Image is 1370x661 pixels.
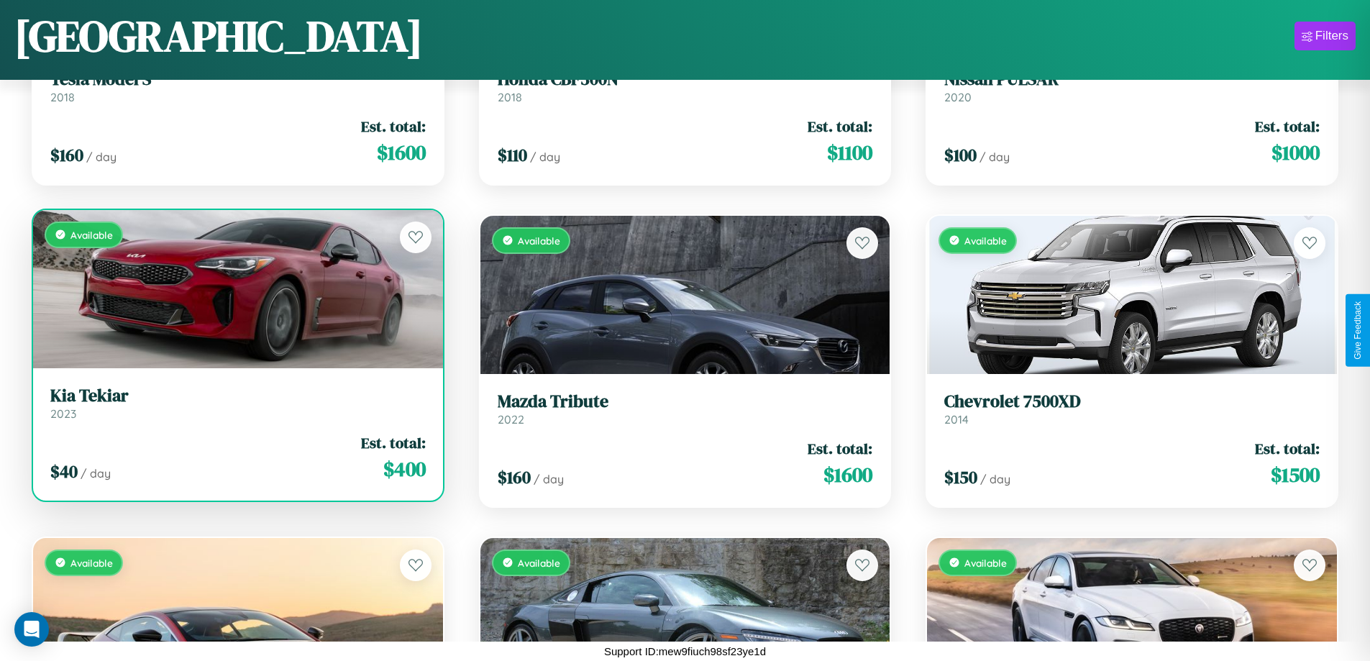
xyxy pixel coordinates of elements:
[964,234,1007,247] span: Available
[604,642,766,661] p: Support ID: mew9fiuch98sf23ye1d
[1271,138,1320,167] span: $ 1000
[1353,301,1363,360] div: Give Feedback
[498,465,531,489] span: $ 160
[361,432,426,453] span: Est. total:
[50,90,75,104] span: 2018
[14,612,49,647] div: Open Intercom Messenger
[498,143,527,167] span: $ 110
[498,69,873,104] a: Honda CBF300N2018
[383,455,426,483] span: $ 400
[1271,460,1320,489] span: $ 1500
[498,412,524,427] span: 2022
[944,412,969,427] span: 2014
[81,466,111,480] span: / day
[50,143,83,167] span: $ 160
[534,472,564,486] span: / day
[944,391,1320,427] a: Chevrolet 7500XD2014
[944,90,972,104] span: 2020
[808,116,872,137] span: Est. total:
[944,465,977,489] span: $ 150
[14,6,423,65] h1: [GEOGRAPHIC_DATA]
[944,69,1320,90] h3: Nissan PULSAR
[70,229,113,241] span: Available
[50,69,426,90] h3: Tesla Model S
[50,69,426,104] a: Tesla Model S2018
[518,557,560,569] span: Available
[50,406,76,421] span: 2023
[1255,438,1320,459] span: Est. total:
[70,557,113,569] span: Available
[50,460,78,483] span: $ 40
[361,116,426,137] span: Est. total:
[980,472,1010,486] span: / day
[1255,116,1320,137] span: Est. total:
[1294,22,1356,50] button: Filters
[979,150,1010,164] span: / day
[1315,29,1348,43] div: Filters
[50,386,426,421] a: Kia Tekiar2023
[944,391,1320,412] h3: Chevrolet 7500XD
[823,460,872,489] span: $ 1600
[50,386,426,406] h3: Kia Tekiar
[530,150,560,164] span: / day
[498,391,873,412] h3: Mazda Tribute
[498,391,873,427] a: Mazda Tribute2022
[498,90,522,104] span: 2018
[808,438,872,459] span: Est. total:
[964,557,1007,569] span: Available
[944,69,1320,104] a: Nissan PULSAR2020
[944,143,977,167] span: $ 100
[86,150,117,164] span: / day
[498,69,873,90] h3: Honda CBF300N
[518,234,560,247] span: Available
[827,138,872,167] span: $ 1100
[377,138,426,167] span: $ 1600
